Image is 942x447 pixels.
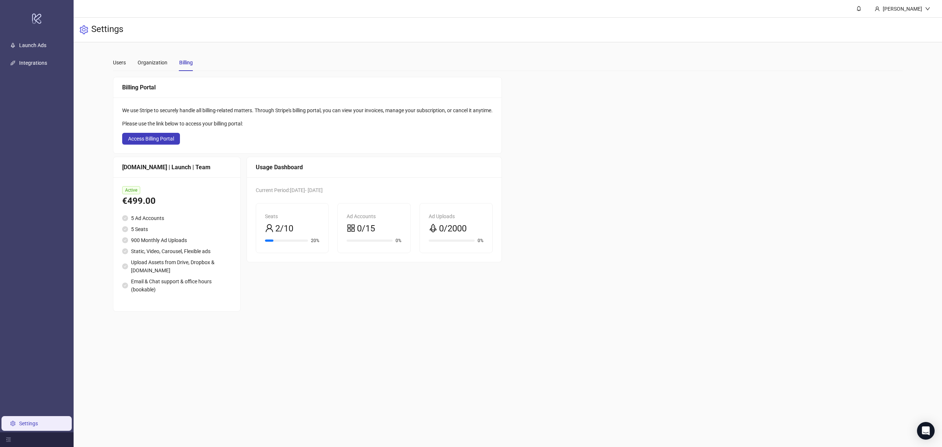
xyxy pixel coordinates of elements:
div: Billing [179,58,193,67]
div: €499.00 [122,194,231,208]
div: Usage Dashboard [256,163,493,172]
li: 5 Ad Accounts [122,214,231,222]
div: [PERSON_NAME] [880,5,925,13]
div: Ad Uploads [429,212,484,220]
span: 0% [396,238,401,243]
div: [DOMAIN_NAME] | Launch | Team [122,163,231,172]
span: menu-fold [6,437,11,442]
li: Email & Chat support & office hours (bookable) [122,277,231,294]
span: down [925,6,930,11]
span: 2/10 [275,222,293,236]
span: check-circle [122,215,128,221]
div: Organization [138,58,167,67]
div: Seats [265,212,320,220]
span: check-circle [122,237,128,243]
span: 0/2000 [439,222,467,236]
span: setting [79,25,88,34]
div: Ad Accounts [347,212,401,220]
span: check-circle [122,263,128,269]
span: bell [856,6,861,11]
li: Upload Assets from Drive, Dropbox & [DOMAIN_NAME] [122,258,231,274]
a: Launch Ads [19,42,46,48]
span: Access Billing Portal [128,136,174,142]
span: appstore [347,224,355,233]
li: 5 Seats [122,225,231,233]
div: Users [113,58,126,67]
span: 0% [478,238,484,243]
span: Current Period: [DATE] - [DATE] [256,187,323,193]
button: Access Billing Portal [122,133,180,145]
div: Please use the link below to access your billing portal: [122,120,493,128]
span: 0/15 [357,222,375,236]
span: user [875,6,880,11]
span: check-circle [122,226,128,232]
span: user [265,224,274,233]
h3: Settings [91,24,123,36]
a: Integrations [19,60,47,66]
span: rocket [429,224,438,233]
li: Static, Video, Carousel, Flexible ads [122,247,231,255]
div: Billing Portal [122,83,493,92]
span: 20% [311,238,319,243]
span: check-circle [122,283,128,288]
span: check-circle [122,248,128,254]
li: 900 Monthly Ad Uploads [122,236,231,244]
div: We use Stripe to securely handle all billing-related matters. Through Stripe's billing portal, yo... [122,106,493,114]
a: Settings [19,421,38,426]
div: Open Intercom Messenger [917,422,935,440]
span: Active [122,186,140,194]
